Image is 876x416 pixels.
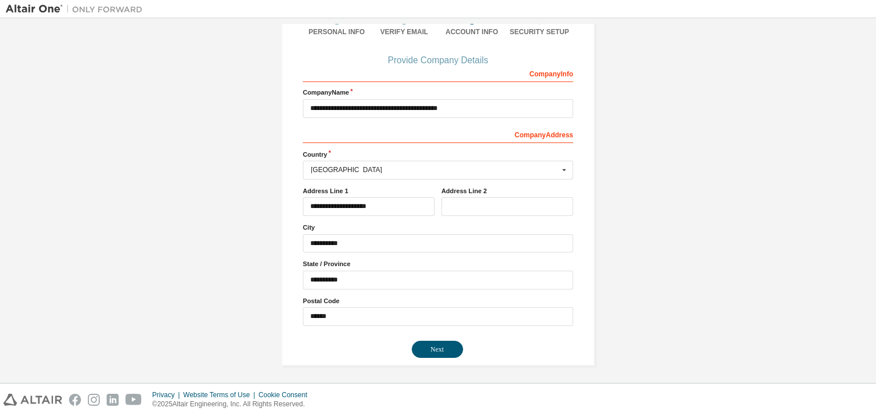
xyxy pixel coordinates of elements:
[107,394,119,406] img: linkedin.svg
[303,64,573,82] div: Company Info
[152,390,183,399] div: Privacy
[6,3,148,15] img: Altair One
[303,150,573,159] label: Country
[125,394,142,406] img: youtube.svg
[303,57,573,64] div: Provide Company Details
[371,27,439,36] div: Verify Email
[303,259,573,268] label: State / Province
[506,27,574,36] div: Security Setup
[441,186,573,195] label: Address Line 2
[303,223,573,232] label: City
[3,394,62,406] img: altair_logo.svg
[303,296,573,305] label: Postal Code
[88,394,100,406] img: instagram.svg
[303,186,435,195] label: Address Line 1
[258,390,314,399] div: Cookie Consent
[303,125,573,143] div: Company Address
[303,88,573,97] label: Company Name
[183,390,258,399] div: Website Terms of Use
[412,341,463,358] button: Next
[69,394,81,406] img: facebook.svg
[303,27,371,36] div: Personal Info
[311,166,559,173] div: [GEOGRAPHIC_DATA]
[152,399,314,409] p: © 2025 Altair Engineering, Inc. All Rights Reserved.
[438,27,506,36] div: Account Info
